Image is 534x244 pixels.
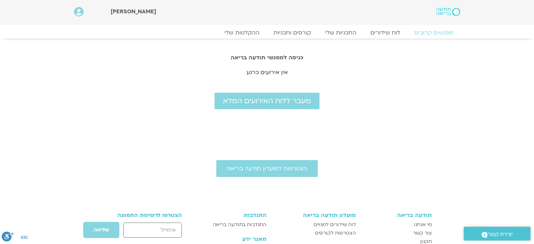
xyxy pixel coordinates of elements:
[201,236,266,242] h3: מאגר ידע
[407,29,460,36] a: מפגשים קרובים
[414,220,432,229] span: מי אנחנו
[227,165,307,172] span: הצטרפות למועדון תודעה בריאה
[215,93,319,109] a: מעבר ללוח האירועים המלא
[74,29,460,36] nav: Menu
[67,68,467,77] p: אין אירועים כרגע
[266,29,318,36] a: קורסים ותכניות
[103,222,182,242] form: טופס חדש
[315,229,356,237] span: הצטרפות לקורסים
[216,160,318,177] a: הצטרפות למועדון תודעה בריאה
[201,220,266,229] a: התנדבות בתודעה בריאה
[83,222,120,238] button: שליחה
[363,220,432,229] a: מי אנחנו
[67,54,467,61] h2: כניסה למפגשי תודעה בריאה
[111,8,156,15] span: [PERSON_NAME]
[201,212,266,218] h3: התנדבות
[213,220,266,229] span: התנדבות בתודעה בריאה
[94,227,109,233] span: שליחה
[223,97,311,105] span: מעבר ללוח האירועים המלא
[273,212,356,218] h3: מועדון תודעה בריאה
[488,230,513,239] span: יצירת קשר
[363,29,407,36] a: לוח שידורים
[464,227,530,240] a: יצירת קשר
[413,229,432,237] span: צור קשר
[123,223,182,238] input: אימייל
[103,212,182,218] h3: הצטרפו לרשימת התפוצה
[363,212,432,218] h3: תודעה בריאה
[314,220,356,229] span: לוח שידורים למנויים
[363,229,432,237] a: צור קשר
[273,220,356,229] a: לוח שידורים למנויים
[318,29,363,36] a: התכניות שלי
[217,29,266,36] a: ההקלטות שלי
[273,229,356,237] a: הצטרפות לקורסים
